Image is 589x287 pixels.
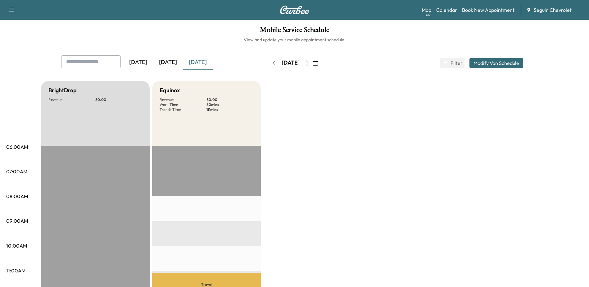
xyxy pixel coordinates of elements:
[462,6,514,14] a: Book New Appointment
[6,267,25,274] p: 11:00AM
[48,97,95,102] p: Revenue
[160,86,180,95] h5: Equinox
[6,26,583,37] h1: Mobile Service Schedule
[183,55,213,70] div: [DATE]
[469,58,523,68] button: Modify Van Schedule
[422,6,431,14] a: MapBeta
[6,217,28,225] p: 09:00AM
[95,97,142,102] p: $ 0.00
[6,168,27,175] p: 07:00AM
[206,97,253,102] p: $ 0.00
[425,13,431,17] div: Beta
[440,58,464,68] button: Filter
[160,97,206,102] p: Revenue
[6,193,28,200] p: 08:00AM
[206,107,253,112] p: 111 mins
[153,55,183,70] div: [DATE]
[160,107,206,112] p: Transit Time
[280,6,310,14] img: Curbee Logo
[48,86,77,95] h5: BrightDrop
[451,59,462,67] span: Filter
[206,102,253,107] p: 60 mins
[6,143,28,151] p: 06:00AM
[6,37,583,43] h6: View and update your mobile appointment schedule.
[282,59,300,67] div: [DATE]
[436,6,457,14] a: Calendar
[123,55,153,70] div: [DATE]
[160,102,206,107] p: Work Time
[534,6,572,14] span: Seguin Chevrolet
[6,242,27,249] p: 10:00AM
